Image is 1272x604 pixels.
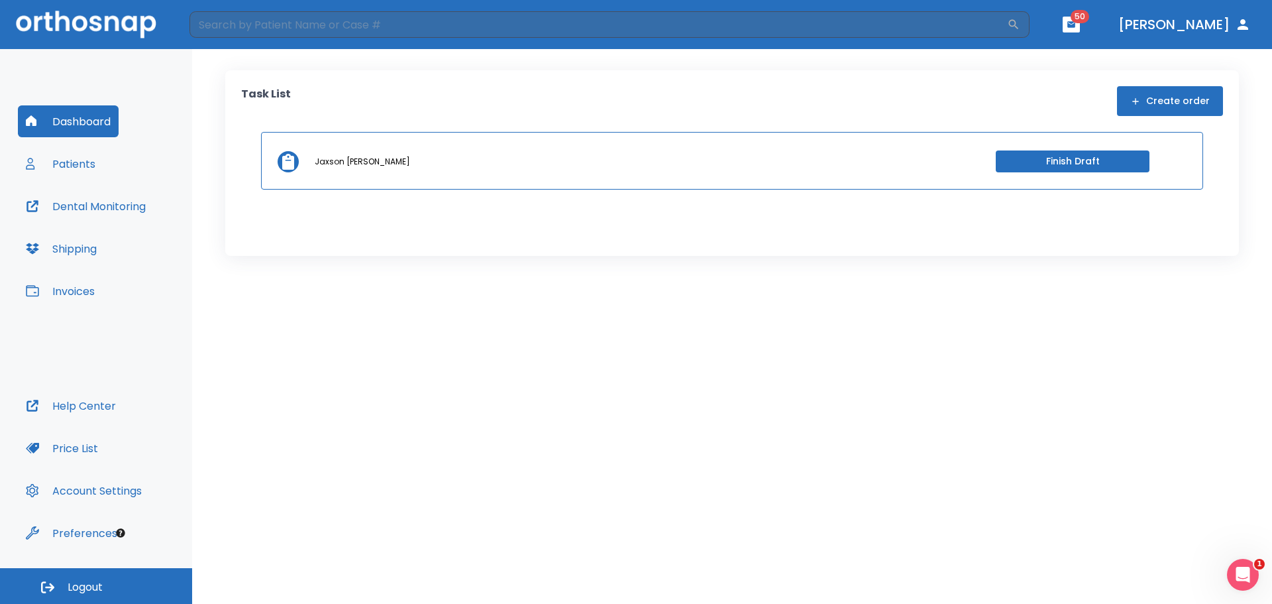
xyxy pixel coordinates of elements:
[1117,86,1223,116] button: Create order
[18,390,124,422] button: Help Center
[18,275,103,307] button: Invoices
[189,11,1007,38] input: Search by Patient Name or Case #
[18,475,150,507] button: Account Settings
[18,432,106,464] button: Price List
[18,233,105,265] button: Shipping
[115,527,127,539] div: Tooltip anchor
[1071,10,1089,23] span: 50
[1113,13,1256,36] button: [PERSON_NAME]
[18,105,119,137] button: Dashboard
[241,86,291,116] p: Task List
[1254,559,1265,570] span: 1
[18,517,125,549] button: Preferences
[315,156,410,168] p: Jaxson [PERSON_NAME]
[18,148,103,180] button: Patients
[16,11,156,38] img: Orthosnap
[1227,559,1259,591] iframe: Intercom live chat
[68,580,103,595] span: Logout
[996,151,1149,172] button: Finish Draft
[18,190,154,222] button: Dental Monitoring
